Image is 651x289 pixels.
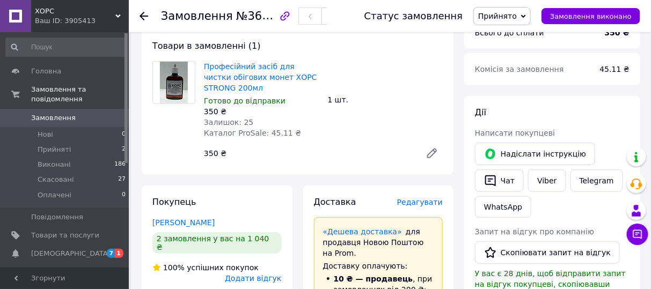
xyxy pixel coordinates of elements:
span: Замовлення та повідомлення [31,85,129,104]
span: 7 [107,249,115,258]
span: Каталог ProSale: 45.11 ₴ [204,129,301,137]
span: Доставка [314,197,356,207]
input: Пошук [5,38,127,57]
span: 186 [114,160,126,169]
a: WhatsApp [475,196,531,218]
a: «Дешева доставка» [323,227,402,236]
span: Головна [31,66,61,76]
span: Запит на відгук про компанію [475,227,594,236]
span: Залишок: 25 [204,118,253,127]
span: 1 [115,249,123,258]
span: Виконані [38,160,71,169]
a: Telegram [570,169,623,192]
span: №366084857 [236,9,312,23]
span: [DEMOGRAPHIC_DATA] [31,249,111,258]
span: 0 [122,130,126,139]
span: 0 [122,190,126,200]
span: 10 ₴ — продавець [334,275,413,283]
img: Професійний засіб для чистки обігових монет ХОРС STRONG 200мл [160,62,188,103]
b: 350 ₴ [605,28,630,37]
a: Viber [528,169,566,192]
span: 45.11 ₴ [600,65,630,73]
span: Замовлення [31,113,76,123]
span: 27 [118,175,126,184]
div: 2 замовлення у вас на 1 040 ₴ [152,232,282,254]
span: Додати відгук [225,274,281,283]
span: Редагувати [397,198,443,206]
div: Ваш ID: 3905413 [35,16,129,26]
span: Дії [475,107,486,117]
span: 2 [122,145,126,154]
div: для продавця Новою Поштою на Prom. [323,226,434,258]
span: Скасовані [38,175,74,184]
span: Повідомлення [31,212,83,222]
span: Замовлення виконано [550,12,632,20]
span: Замовлення [161,10,233,23]
button: Замовлення виконано [542,8,640,24]
a: [PERSON_NAME] [152,218,215,227]
span: Написати покупцеві [475,129,555,137]
button: Чат з покупцем [627,224,648,245]
div: успішних покупок [152,262,259,273]
div: 1 шт. [324,92,448,107]
button: Скопіювати запит на відгук [475,241,620,264]
span: Готово до відправки [204,97,286,105]
span: Оплачені [38,190,71,200]
span: Товари в замовленні (1) [152,41,261,51]
span: Покупець [152,197,196,207]
span: ХОРС [35,6,115,16]
span: 100% [163,263,185,272]
button: Чат [475,169,524,192]
div: Статус замовлення [364,11,463,21]
div: 350 ₴ [200,146,417,161]
a: Редагувати [421,143,443,164]
span: Товари та послуги [31,231,99,240]
div: Повернутися назад [140,11,148,21]
div: Доставку оплачують: [323,261,434,271]
span: Прийнято [478,12,517,20]
a: Професійний засіб для чистки обігових монет ХОРС STRONG 200мл [204,62,317,92]
span: Всього до сплати [475,28,544,37]
span: Прийняті [38,145,71,154]
div: 350 ₴ [204,106,319,117]
span: Нові [38,130,53,139]
button: Надіслати інструкцію [475,143,595,165]
span: Комісія за замовлення [475,65,564,73]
